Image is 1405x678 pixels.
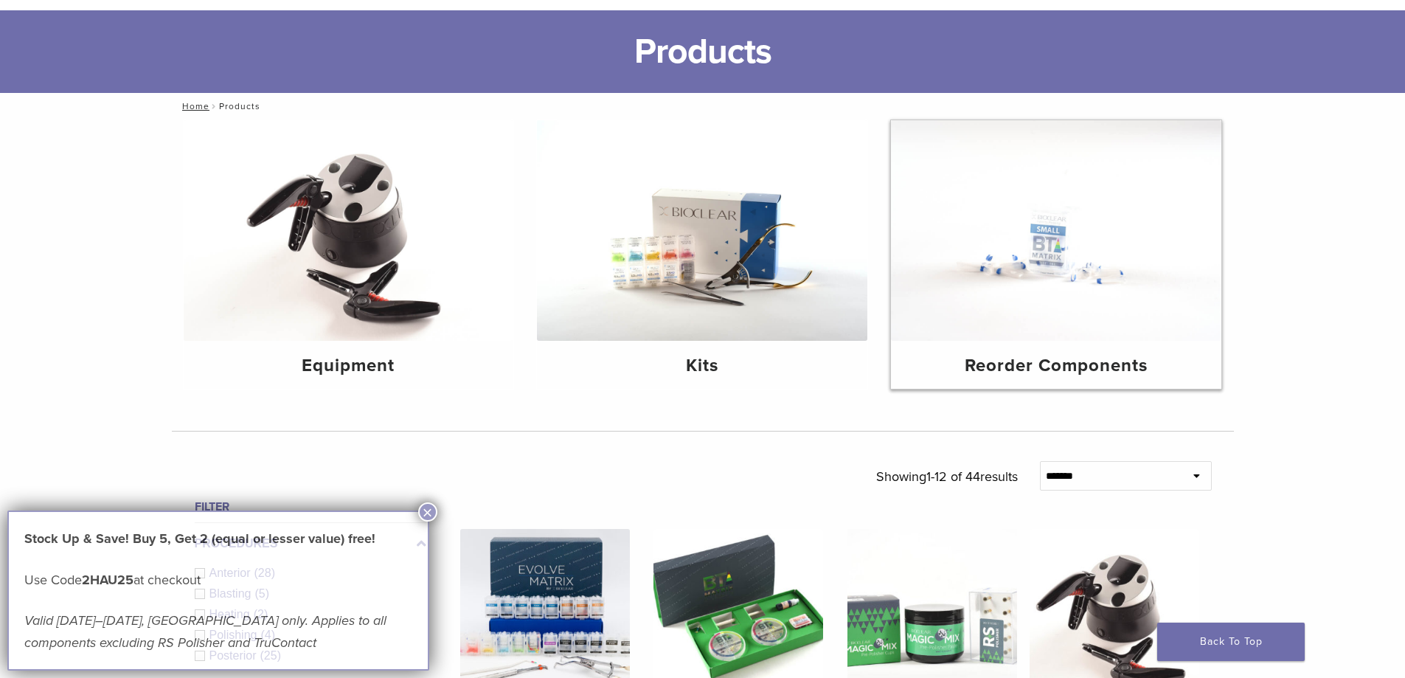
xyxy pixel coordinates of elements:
span: 1-12 of 44 [926,468,980,485]
img: Reorder Components [891,120,1221,341]
em: Valid [DATE]–[DATE], [GEOGRAPHIC_DATA] only. Applies to all components excluding RS Polisher and ... [24,612,386,651]
nav: Products [172,93,1234,120]
a: Back To Top [1157,623,1305,661]
h4: Kits [549,353,856,379]
h4: Filter [195,498,426,516]
a: Home [178,101,209,111]
a: Equipment [184,120,514,389]
button: Close [418,502,437,522]
h4: Reorder Components [903,353,1210,379]
a: Kits [537,120,867,389]
p: Showing results [876,461,1018,492]
strong: 2HAU25 [82,572,133,588]
span: / [209,103,219,110]
img: Equipment [184,120,514,341]
img: Kits [537,120,867,341]
a: Reorder Components [891,120,1221,389]
h4: Equipment [195,353,502,379]
strong: Stock Up & Save! Buy 5, Get 2 (equal or lesser value) free! [24,530,375,547]
p: Use Code at checkout [24,569,412,591]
